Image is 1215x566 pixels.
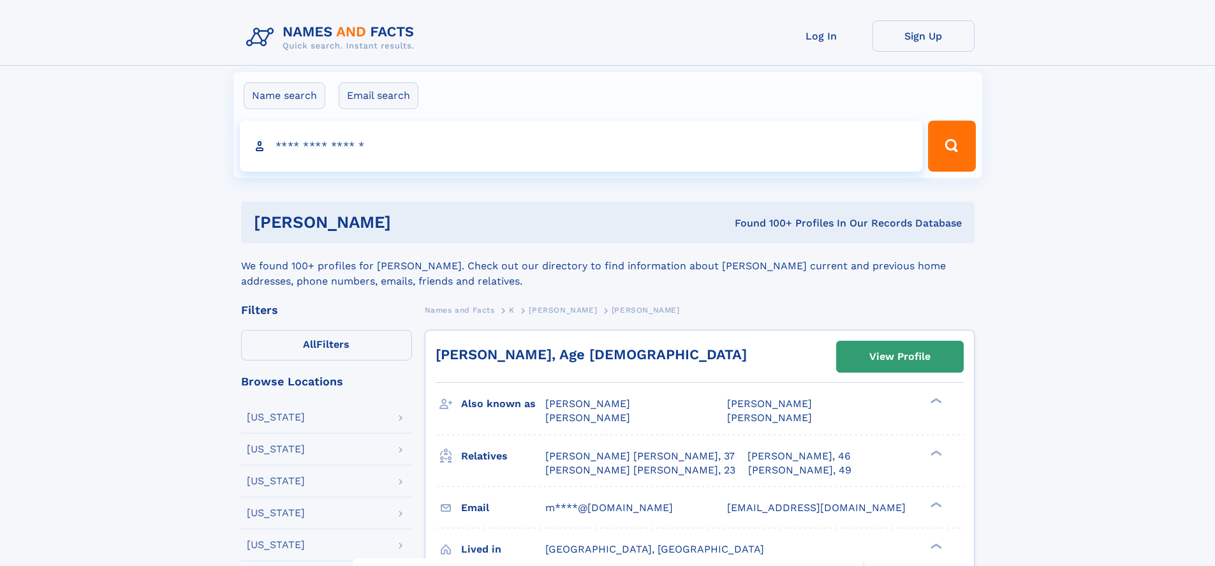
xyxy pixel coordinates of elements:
h3: Also known as [461,393,545,415]
a: [PERSON_NAME] [PERSON_NAME], 37 [545,449,735,463]
button: Search Button [928,121,975,172]
input: search input [240,121,923,172]
a: [PERSON_NAME], Age [DEMOGRAPHIC_DATA] [436,346,747,362]
div: ❯ [927,542,943,550]
span: [PERSON_NAME] [529,306,597,315]
span: [PERSON_NAME] [612,306,680,315]
span: [PERSON_NAME] [545,398,630,410]
a: [PERSON_NAME], 49 [748,463,851,477]
div: View Profile [869,342,931,371]
label: Filters [241,330,412,361]
span: [GEOGRAPHIC_DATA], [GEOGRAPHIC_DATA] [545,543,764,555]
div: [US_STATE] [247,444,305,454]
a: Names and Facts [425,302,495,318]
a: Sign Up [873,20,975,52]
label: Email search [339,82,418,109]
h3: Relatives [461,445,545,467]
span: K [509,306,515,315]
img: Logo Names and Facts [241,20,425,55]
h1: [PERSON_NAME] [254,214,563,230]
div: ❯ [927,449,943,457]
div: We found 100+ profiles for [PERSON_NAME]. Check out our directory to find information about [PERS... [241,243,975,289]
span: All [303,338,316,350]
div: Filters [241,304,412,316]
a: [PERSON_NAME] [529,302,597,318]
div: ❯ [927,500,943,509]
a: View Profile [837,341,963,372]
h3: Email [461,497,545,519]
div: ❯ [927,397,943,405]
span: [PERSON_NAME] [545,412,630,424]
h3: Lived in [461,539,545,560]
a: [PERSON_NAME] [PERSON_NAME], 23 [545,463,735,477]
div: Found 100+ Profiles In Our Records Database [563,216,962,230]
a: Log In [770,20,873,52]
span: [EMAIL_ADDRESS][DOMAIN_NAME] [727,502,906,514]
label: Name search [244,82,325,109]
div: [US_STATE] [247,476,305,486]
span: [PERSON_NAME] [727,412,812,424]
div: [US_STATE] [247,508,305,518]
span: [PERSON_NAME] [727,398,812,410]
div: [US_STATE] [247,540,305,550]
a: [PERSON_NAME], 46 [747,449,851,463]
div: [US_STATE] [247,412,305,422]
div: Browse Locations [241,376,412,387]
a: K [509,302,515,318]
